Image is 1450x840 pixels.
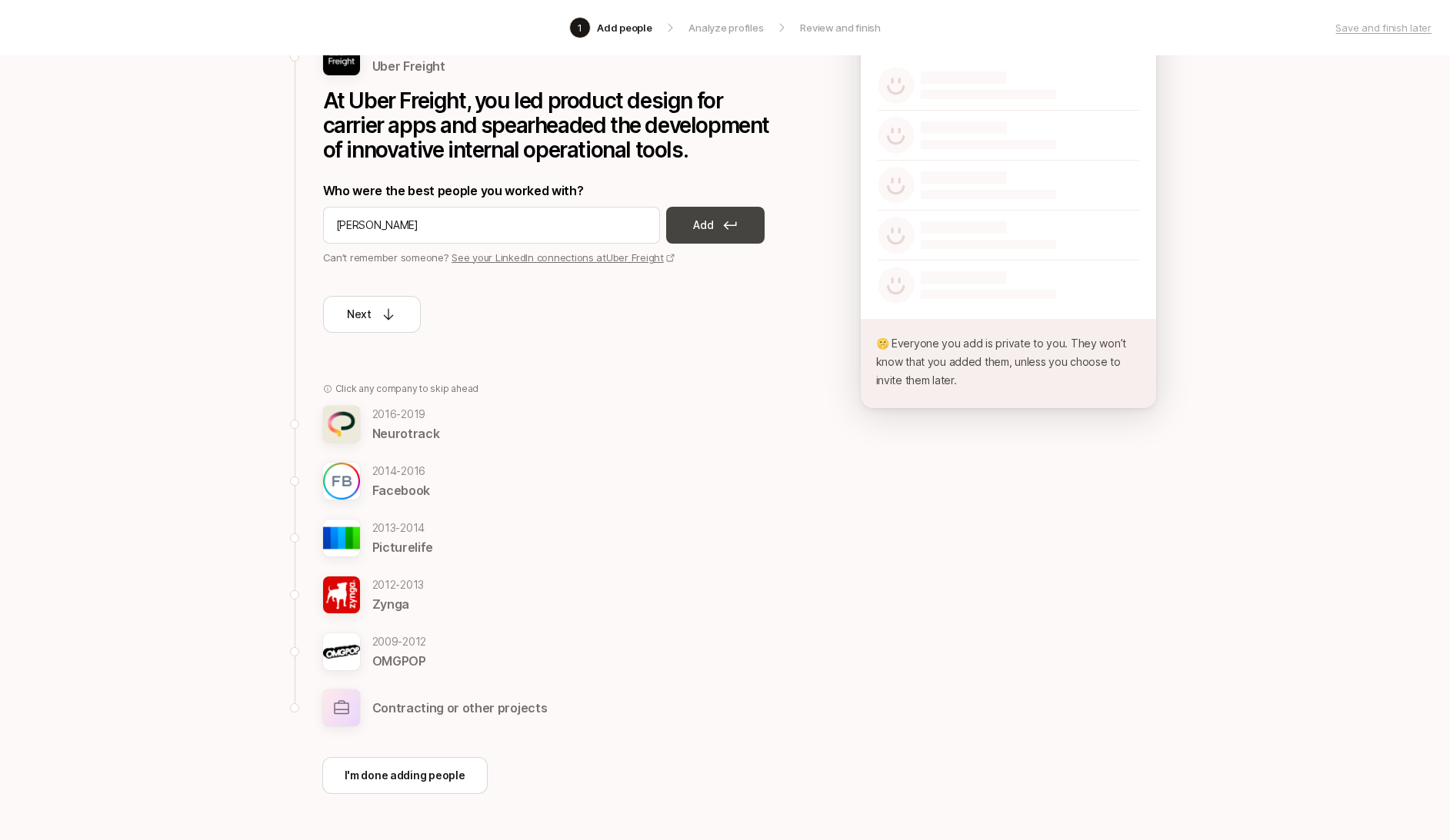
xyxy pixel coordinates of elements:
p: 1 [578,20,582,35]
p: Facebook [372,480,430,500]
p: 🤫 Everyone you add is private to you. They won’t know that you added them, unless you choose to i... [876,334,1141,390]
p: 2009 - 2012 [372,632,427,651]
img: default-avatar.svg [878,267,915,304]
img: default-avatar.svg [878,67,915,104]
img: default-avatar.svg [878,217,915,254]
p: 2014 - 2016 [372,462,430,480]
input: Add their name [336,216,647,234]
p: OMGPOP [372,651,427,671]
a: See your LinkedIn connections atUber Freight [452,251,675,264]
img: other-company-logo.svg [323,689,360,726]
p: Who were the best people you worked with? [323,181,785,201]
button: Add [666,207,765,244]
img: 0eae4ffe_cda7_4275_ab3a_9f2e49dfe88d.jpg [323,463,360,500]
p: Review and finish [800,20,881,35]
p: Next [347,305,372,324]
p: I'm done adding people [345,766,465,785]
img: default-avatar.svg [878,117,915,154]
button: I'm done adding people [322,757,488,794]
p: 2016 - 2019 [372,405,440,423]
p: Click any company to skip ahead [335,382,479,396]
p: Zynga [372,594,425,614]
p: 2013 - 2014 [372,519,433,537]
p: Add [693,216,713,234]
img: 6bd7869b_a45f_4867_af2b_0f41e7342dc4.jpg [323,38,360,75]
p: Can’t remember someone? [323,250,785,265]
img: 69c90aa1_31c3_4e81_b340_eee9b09ee694.jpg [323,576,360,613]
img: 1e472366_1a22_49be_abed_84a1167bd744.jpg [323,520,360,556]
p: Save and finish later [1335,20,1432,35]
p: Neurotrack [372,423,440,443]
p: At Uber Freight, you led product design for carrier apps and spearheaded the development of innov... [323,88,785,162]
p: Contracting or other projects [372,698,548,718]
img: 431b540a_b735_413b_b598_8ba90b8368cb.jpg [323,633,360,670]
p: Add people [597,20,652,35]
p: Analyze profiles [688,20,763,35]
img: default-avatar.svg [878,167,915,204]
p: Picturelife [372,537,433,557]
button: Next [323,296,421,333]
img: 3bd6a446_1655_4666_91ef_0ec1edaf46c6.jpg [323,406,360,443]
p: 2012 - 2013 [372,576,425,594]
p: Uber Freight [372,56,445,76]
